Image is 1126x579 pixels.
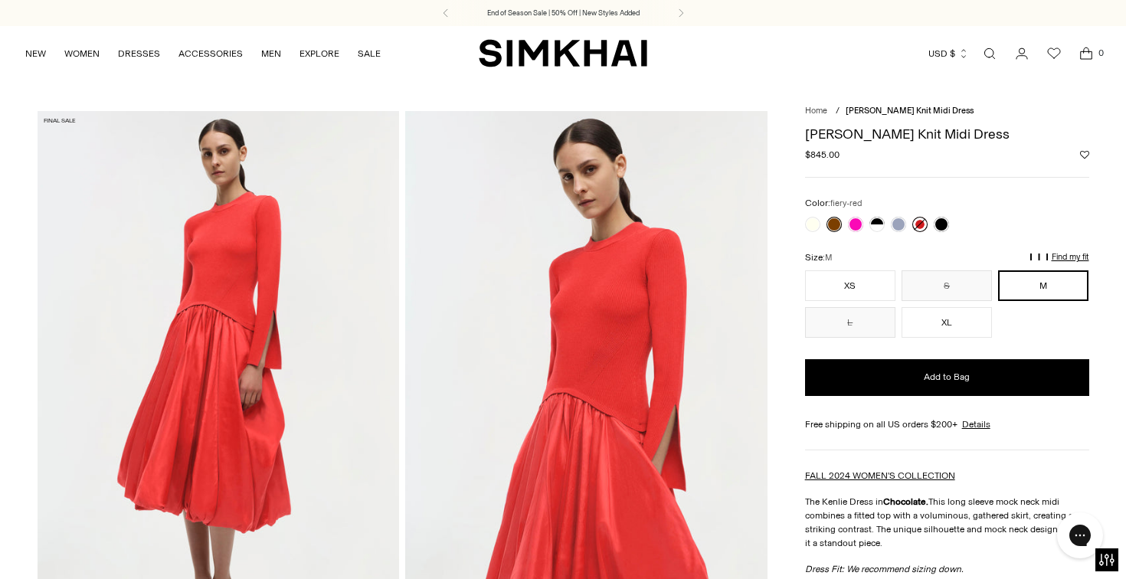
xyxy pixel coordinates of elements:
div: Free shipping on all US orders $200+ [805,417,1089,431]
label: Color: [805,196,862,211]
button: S [902,270,992,301]
a: Go to the account page [1007,38,1037,69]
button: L [805,307,895,338]
button: Add to Wishlist [1080,150,1089,159]
a: SALE [358,37,381,70]
a: Wishlist [1039,38,1069,69]
button: M [998,270,1088,301]
a: ACCESSORIES [178,37,243,70]
h1: [PERSON_NAME] Knit Midi Dress [805,127,1089,141]
a: EXPLORE [300,37,339,70]
iframe: Sign Up via Text for Offers [12,521,154,567]
iframe: Gorgias live chat messenger [1049,507,1111,564]
div: / [836,105,840,118]
a: End of Season Sale | 50% Off | New Styles Added [487,8,640,18]
a: MEN [261,37,281,70]
a: DRESSES [118,37,160,70]
a: WOMEN [64,37,100,70]
a: Home [805,106,827,116]
a: Open search modal [974,38,1005,69]
button: Add to Bag [805,359,1089,396]
a: FALL 2024 WOMEN'S COLLECTION [805,470,955,481]
a: NEW [25,37,46,70]
span: fiery-red [830,198,862,208]
button: USD $ [928,37,969,70]
button: XL [902,307,992,338]
strong: Chocolate. [883,496,928,507]
span: [PERSON_NAME] Knit Midi Dress [846,106,974,116]
span: 0 [1094,46,1108,60]
a: Details [962,417,990,431]
p: The Kenlie Dress in This long sleeve mock neck midi combines a fitted top with a voluminous, gath... [805,495,1089,550]
span: $845.00 [805,148,840,162]
span: Add to Bag [924,371,970,384]
nav: breadcrumbs [805,105,1089,118]
span: M [825,253,832,263]
label: Size: [805,250,832,265]
em: Dress Fit: We recommend sizing down. [805,564,964,574]
a: Open cart modal [1071,38,1101,69]
button: XS [805,270,895,301]
a: SIMKHAI [479,38,647,68]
